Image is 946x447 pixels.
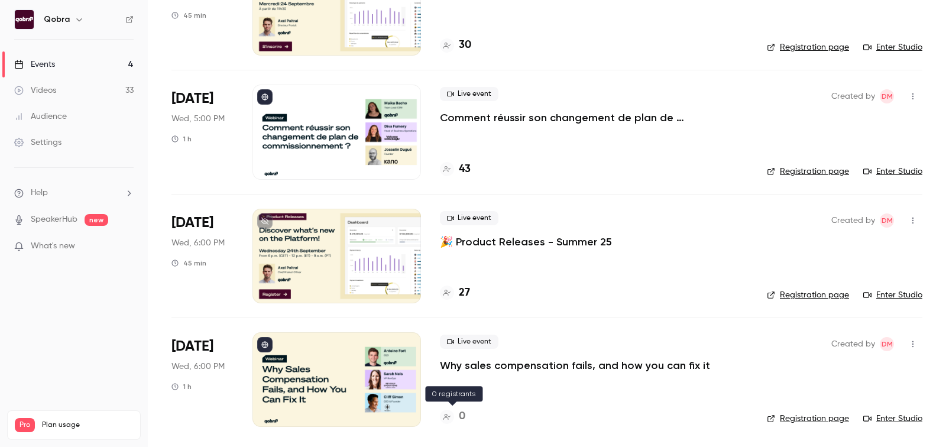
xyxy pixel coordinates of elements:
[171,213,213,232] span: [DATE]
[863,166,922,177] a: Enter Studio
[882,213,893,228] span: DM
[767,166,849,177] a: Registration page
[440,161,471,177] a: 43
[831,89,875,103] span: Created by
[440,285,470,301] a: 27
[85,214,108,226] span: new
[171,11,206,20] div: 45 min
[459,161,471,177] h4: 43
[14,187,134,199] li: help-dropdown-opener
[171,258,206,268] div: 45 min
[119,241,134,252] iframe: Noticeable Trigger
[171,332,234,427] div: Oct 8 Wed, 6:00 PM (Europe/Paris)
[767,413,849,425] a: Registration page
[440,211,498,225] span: Live event
[882,337,893,351] span: DM
[15,10,34,29] img: Qobra
[863,413,922,425] a: Enter Studio
[882,89,893,103] span: DM
[863,41,922,53] a: Enter Studio
[44,14,70,25] h6: Qobra
[171,237,225,249] span: Wed, 6:00 PM
[171,89,213,108] span: [DATE]
[880,337,894,351] span: Dylan Manceau
[831,213,875,228] span: Created by
[14,111,67,122] div: Audience
[171,209,234,303] div: Sep 24 Wed, 6:00 PM (Europe/Paris)
[171,337,213,356] span: [DATE]
[440,111,748,125] a: Comment réussir son changement de plan de commissionnement ?
[440,335,498,349] span: Live event
[459,409,465,425] h4: 0
[31,187,48,199] span: Help
[14,137,61,148] div: Settings
[440,409,465,425] a: 0
[171,85,234,179] div: Sep 24 Wed, 5:00 PM (Europe/Paris)
[15,418,35,432] span: Pro
[880,89,894,103] span: Dylan Manceau
[459,285,470,301] h4: 27
[863,289,922,301] a: Enter Studio
[171,361,225,372] span: Wed, 6:00 PM
[459,37,471,53] h4: 30
[880,213,894,228] span: Dylan Manceau
[171,113,225,125] span: Wed, 5:00 PM
[440,87,498,101] span: Live event
[767,41,849,53] a: Registration page
[42,420,133,430] span: Plan usage
[440,358,710,372] a: Why sales compensation fails, and how you can fix it
[440,37,471,53] a: 30
[14,59,55,70] div: Events
[767,289,849,301] a: Registration page
[31,240,75,252] span: What's new
[171,382,192,391] div: 1 h
[14,85,56,96] div: Videos
[171,134,192,144] div: 1 h
[831,337,875,351] span: Created by
[31,213,77,226] a: SpeakerHub
[440,235,612,249] a: 🎉 Product Releases - Summer 25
